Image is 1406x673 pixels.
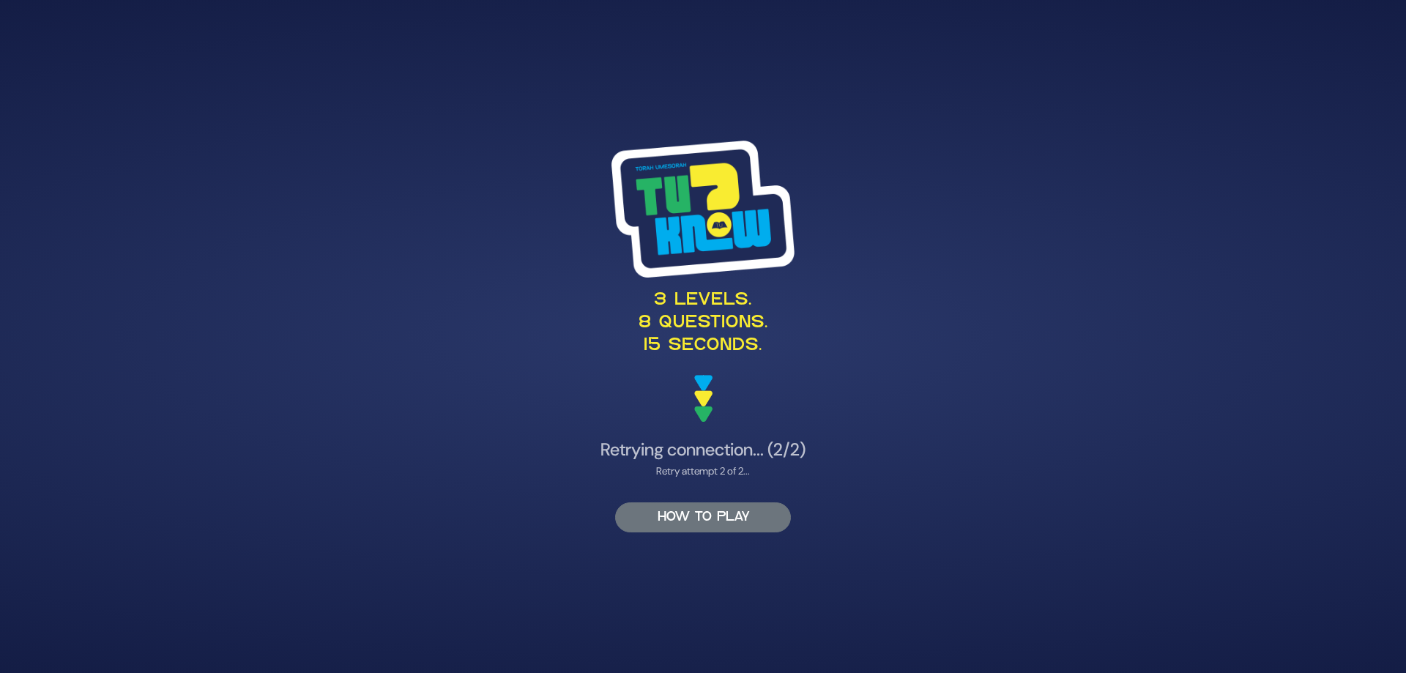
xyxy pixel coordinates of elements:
[694,375,713,422] img: decoration arrows
[346,289,1060,358] p: 3 levels. 8 questions. 15 seconds.
[346,464,1060,479] div: Retry attempt 2 of 2...
[611,141,795,277] img: Tournament Logo
[615,502,791,532] button: HOW TO PLAY
[346,439,1060,461] h4: Retrying connection... (2/2)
